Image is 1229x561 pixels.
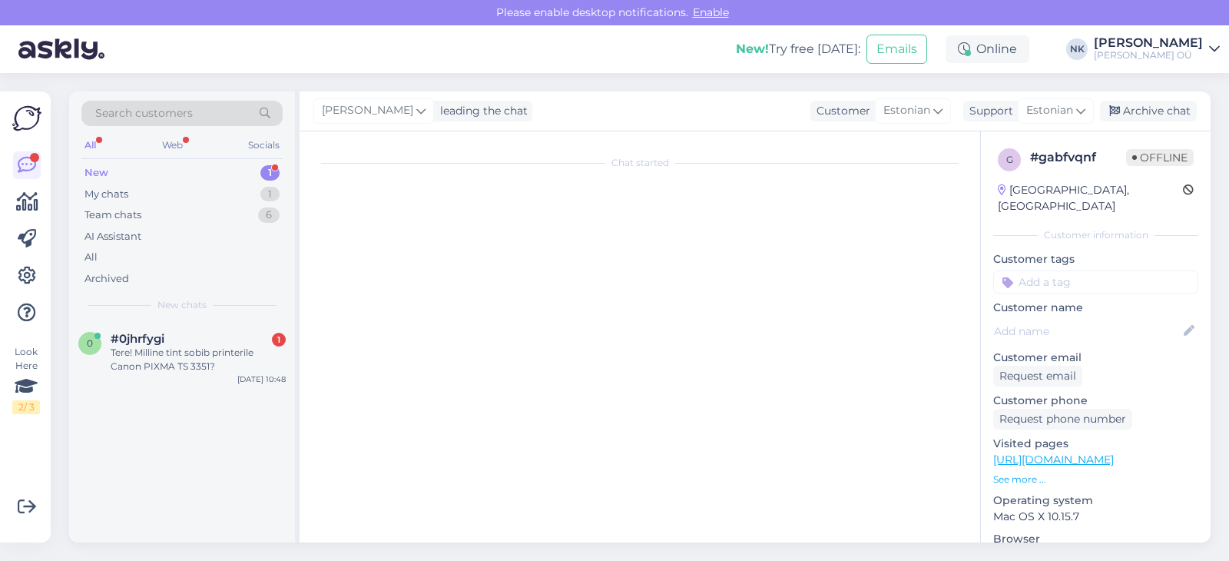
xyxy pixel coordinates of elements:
[159,135,186,155] div: Web
[1006,154,1013,165] span: g
[260,187,280,202] div: 1
[84,250,98,265] div: All
[993,350,1198,366] p: Customer email
[993,409,1132,430] div: Request phone number
[963,103,1013,119] div: Support
[1030,148,1126,167] div: # gabfvqnf
[84,271,129,287] div: Archived
[993,509,1198,525] p: Mac OS X 10.15.7
[12,400,40,414] div: 2 / 3
[993,393,1198,409] p: Customer phone
[12,104,41,133] img: Askly Logo
[81,135,99,155] div: All
[1094,37,1220,61] a: [PERSON_NAME][PERSON_NAME] OÜ
[84,229,141,244] div: AI Assistant
[688,5,734,19] span: Enable
[111,332,164,346] span: #0jhrfygi
[434,103,528,119] div: leading the chat
[810,103,870,119] div: Customer
[993,473,1198,486] p: See more ...
[1066,38,1088,60] div: NK
[993,531,1198,547] p: Browser
[245,135,283,155] div: Socials
[883,102,930,119] span: Estonian
[260,165,280,181] div: 1
[111,346,286,373] div: Tere! Milline tint sobib printerile Canon PIXMA TS 3351?
[272,333,286,347] div: 1
[1094,37,1203,49] div: [PERSON_NAME]
[993,453,1114,466] a: [URL][DOMAIN_NAME]
[84,165,108,181] div: New
[237,373,286,385] div: [DATE] 10:48
[736,41,769,56] b: New!
[258,207,280,223] div: 6
[1094,49,1203,61] div: [PERSON_NAME] OÜ
[84,207,141,223] div: Team chats
[994,323,1181,340] input: Add name
[993,366,1082,387] div: Request email
[95,105,193,121] span: Search customers
[1100,101,1197,121] div: Archive chat
[1026,102,1073,119] span: Estonian
[946,35,1029,63] div: Online
[1126,149,1194,166] span: Offline
[322,102,413,119] span: [PERSON_NAME]
[84,187,128,202] div: My chats
[866,35,927,64] button: Emails
[993,271,1198,294] input: Add a tag
[315,156,965,170] div: Chat started
[736,40,860,58] div: Try free [DATE]:
[993,436,1198,452] p: Visited pages
[998,182,1183,214] div: [GEOGRAPHIC_DATA], [GEOGRAPHIC_DATA]
[993,300,1198,316] p: Customer name
[157,298,207,312] span: New chats
[12,345,40,414] div: Look Here
[993,251,1198,267] p: Customer tags
[87,337,93,349] span: 0
[993,228,1198,242] div: Customer information
[993,493,1198,509] p: Operating system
